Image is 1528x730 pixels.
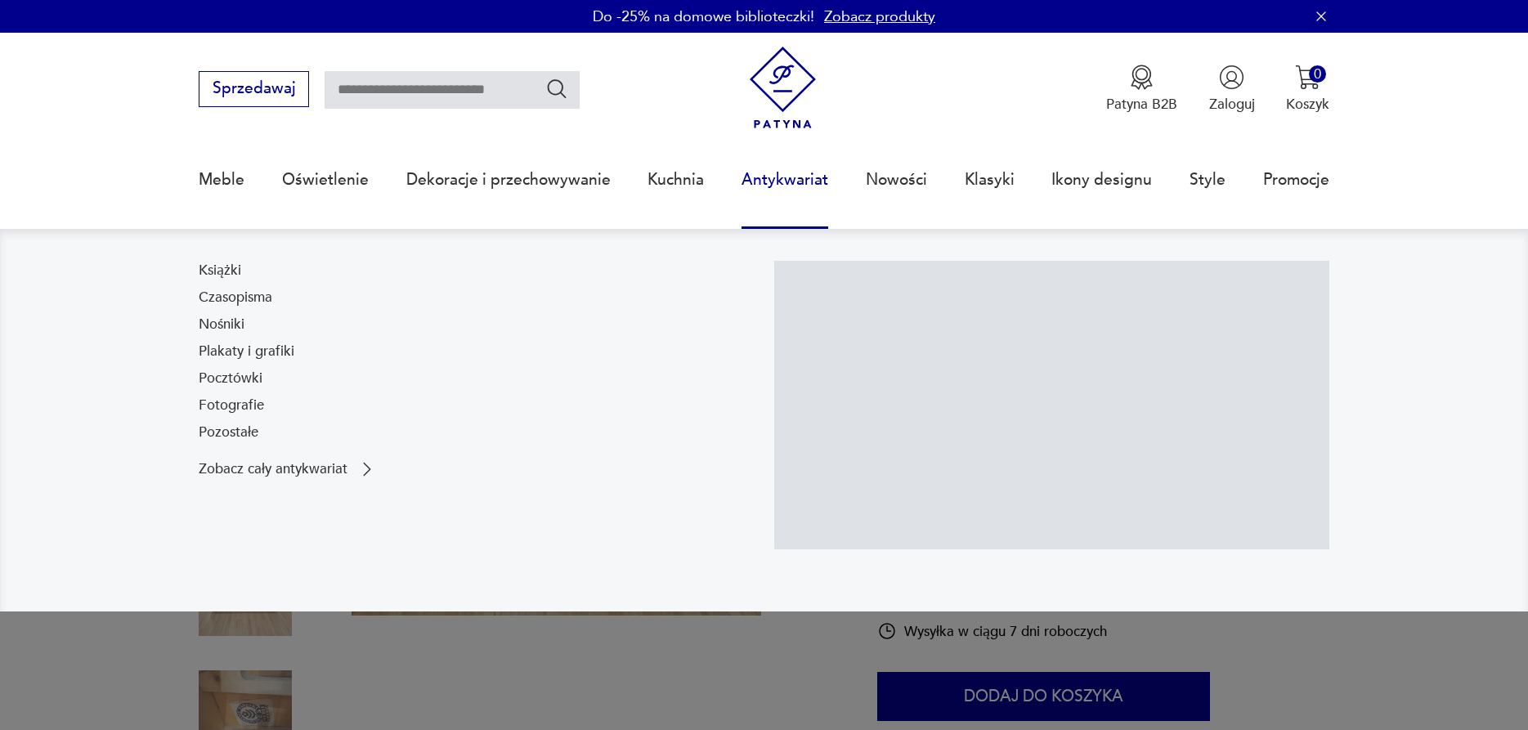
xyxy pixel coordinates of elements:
a: Dekoracje i przechowywanie [406,142,611,217]
p: Zaloguj [1209,95,1255,114]
a: Antykwariat [742,142,828,217]
a: Ikona medaluPatyna B2B [1106,65,1177,114]
button: Szukaj [545,77,569,101]
a: Oświetlenie [282,142,369,217]
a: Nowości [866,142,927,217]
a: Meble [199,142,244,217]
a: Style [1190,142,1226,217]
a: Klasyki [965,142,1015,217]
a: Zobacz cały antykwariat [199,459,377,479]
p: Patyna B2B [1106,95,1177,114]
button: Zaloguj [1209,65,1255,114]
img: Ikona koszyka [1295,65,1320,90]
p: Koszyk [1286,95,1329,114]
button: 0Koszyk [1286,65,1329,114]
img: Ikona medalu [1129,65,1154,90]
img: Ikonka użytkownika [1219,65,1244,90]
a: Zobacz produkty [824,7,935,27]
div: 0 [1309,65,1326,83]
a: Sprzedawaj [199,83,309,96]
a: Kuchnia [647,142,704,217]
a: Czasopisma [199,288,272,307]
a: Ikony designu [1051,142,1152,217]
a: Nośniki [199,315,244,334]
a: Plakaty i grafiki [199,342,294,361]
a: Książki [199,261,241,280]
a: Pozostałe [199,423,258,442]
button: Sprzedawaj [199,71,309,107]
a: Fotografie [199,396,264,415]
button: Patyna B2B [1106,65,1177,114]
a: Pocztówki [199,369,262,388]
img: Patyna - sklep z meblami i dekoracjami vintage [742,47,824,129]
p: Do -25% na domowe biblioteczki! [593,7,814,27]
p: Zobacz cały antykwariat [199,463,347,476]
a: Promocje [1263,142,1329,217]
